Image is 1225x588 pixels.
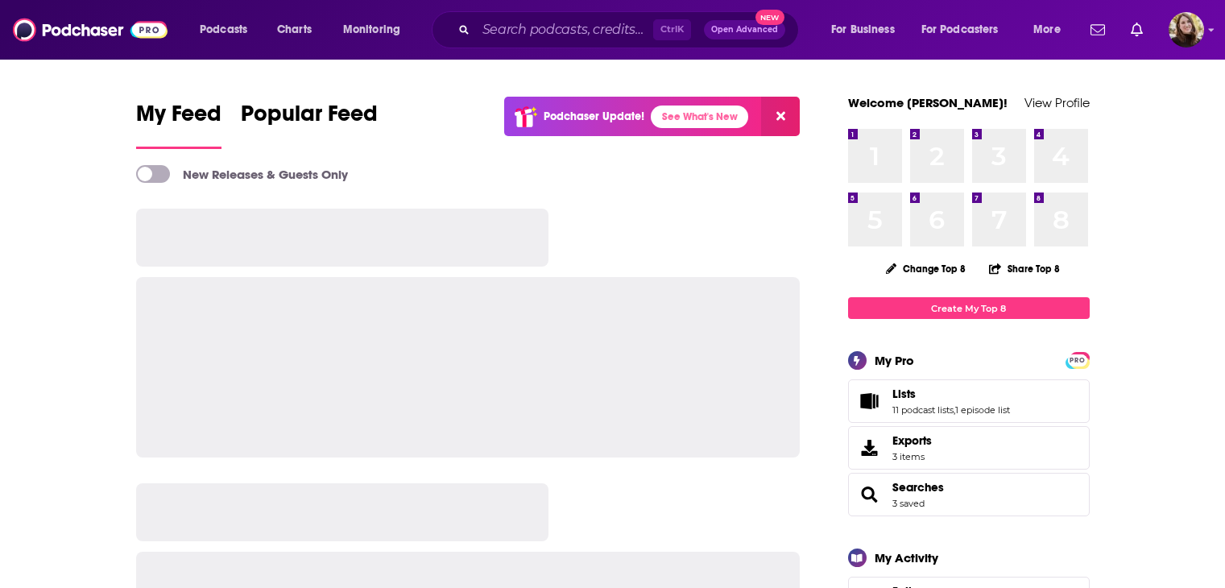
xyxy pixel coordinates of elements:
[1084,16,1111,43] a: Show notifications dropdown
[1169,12,1204,48] span: Logged in as katiefuchs
[848,379,1090,423] span: Lists
[848,473,1090,516] span: Searches
[854,390,886,412] a: Lists
[1022,17,1081,43] button: open menu
[854,437,886,459] span: Exports
[1169,12,1204,48] button: Show profile menu
[892,433,932,448] span: Exports
[892,480,944,495] a: Searches
[831,19,895,41] span: For Business
[848,95,1008,110] a: Welcome [PERSON_NAME]!
[343,19,400,41] span: Monitoring
[820,17,915,43] button: open menu
[277,19,312,41] span: Charts
[892,404,954,416] a: 11 podcast lists
[848,297,1090,319] a: Create My Top 8
[854,483,886,506] a: Searches
[892,387,1010,401] a: Lists
[875,353,914,368] div: My Pro
[241,100,378,137] span: Popular Feed
[241,100,378,149] a: Popular Feed
[955,404,1010,416] a: 1 episode list
[1169,12,1204,48] img: User Profile
[332,17,421,43] button: open menu
[136,165,348,183] a: New Releases & Guests Only
[267,17,321,43] a: Charts
[892,451,932,462] span: 3 items
[136,100,221,149] a: My Feed
[988,253,1061,284] button: Share Top 8
[892,498,925,509] a: 3 saved
[848,426,1090,470] a: Exports
[200,19,247,41] span: Podcasts
[13,14,168,45] img: Podchaser - Follow, Share and Rate Podcasts
[876,259,976,279] button: Change Top 8
[544,110,644,123] p: Podchaser Update!
[136,100,221,137] span: My Feed
[1033,19,1061,41] span: More
[1124,16,1149,43] a: Show notifications dropdown
[188,17,268,43] button: open menu
[1068,354,1087,366] a: PRO
[704,20,785,39] button: Open AdvancedNew
[653,19,691,40] span: Ctrl K
[447,11,814,48] div: Search podcasts, credits, & more...
[651,106,748,128] a: See What's New
[892,387,916,401] span: Lists
[921,19,999,41] span: For Podcasters
[1024,95,1090,110] a: View Profile
[911,17,1022,43] button: open menu
[954,404,955,416] span: ,
[875,550,938,565] div: My Activity
[711,26,778,34] span: Open Advanced
[476,17,653,43] input: Search podcasts, credits, & more...
[755,10,784,25] span: New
